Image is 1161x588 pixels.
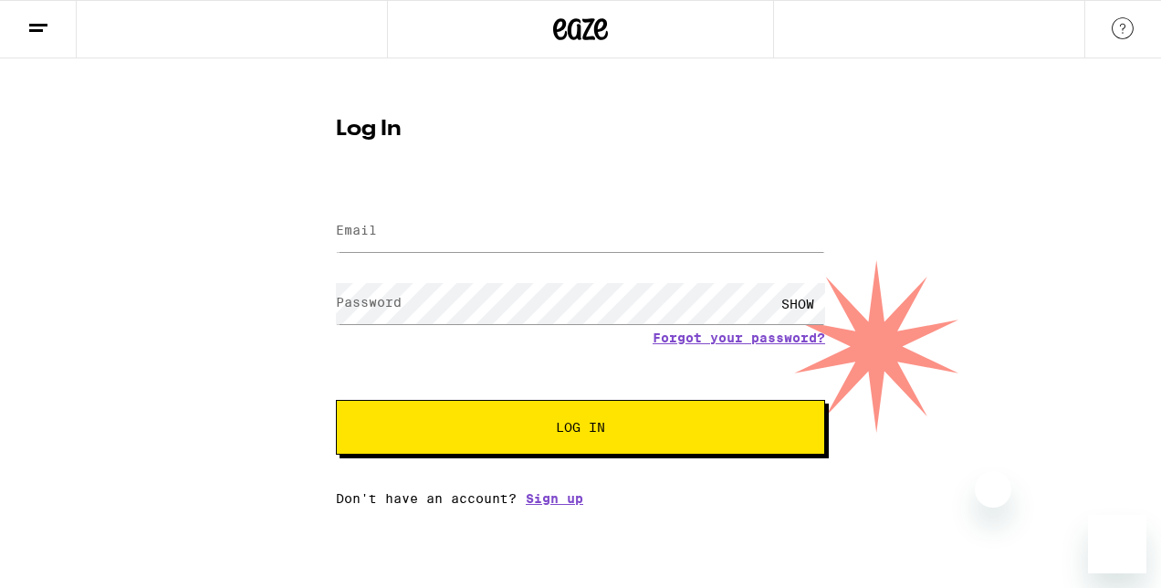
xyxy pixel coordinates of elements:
label: Email [336,223,377,237]
div: Don't have an account? [336,491,825,506]
div: SHOW [770,283,825,324]
iframe: Close message [975,471,1011,508]
a: Sign up [526,491,583,506]
h1: Log In [336,119,825,141]
span: Log In [556,421,605,434]
input: Email [336,211,825,252]
label: Password [336,295,402,310]
a: Forgot your password? [653,331,825,345]
iframe: Button to launch messaging window [1088,515,1146,573]
button: Log In [336,400,825,455]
